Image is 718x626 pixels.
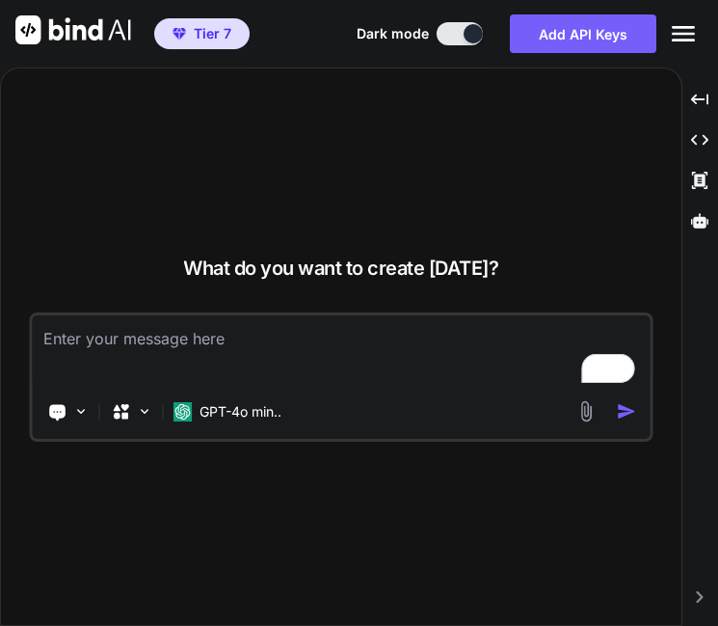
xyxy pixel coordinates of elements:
span: What do you want to create [DATE]? [183,257,498,280]
img: GPT-4o mini [173,402,192,422]
img: attachment [574,400,597,422]
button: premiumTier 7 [154,18,250,49]
img: Pick Tools [72,403,89,420]
img: icon [616,401,636,422]
span: Dark mode [357,24,429,43]
p: GPT-4o min.. [199,402,281,422]
span: Tier 7 [194,24,231,43]
img: Pick Models [136,403,152,420]
img: Bind AI [15,15,131,44]
button: Add API Keys [510,14,656,53]
textarea: To enrich screen reader interactions, please activate Accessibility in Grammarly extension settings [32,315,650,387]
img: premium [173,28,186,40]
